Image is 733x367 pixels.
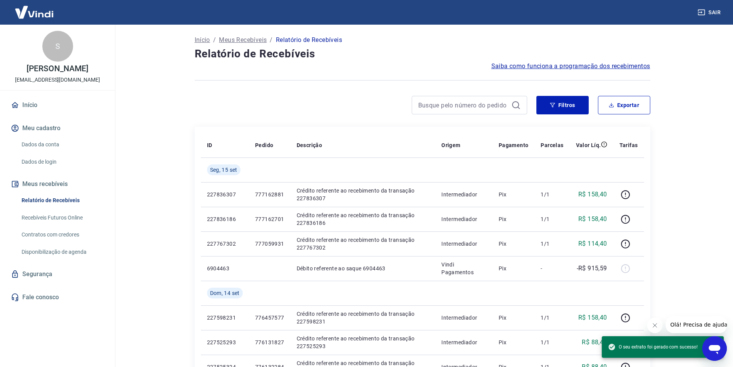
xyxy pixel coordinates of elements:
[5,5,65,12] span: Olá! Precisa de ajuda?
[666,316,727,333] iframe: Mensagem da empresa
[195,35,210,45] a: Início
[441,339,486,346] p: Intermediador
[499,265,529,272] p: Pix
[9,120,106,137] button: Meu cadastro
[297,310,429,325] p: Crédito referente ao recebimento da transação 227598231
[491,62,650,71] a: Saiba como funciona a programação dos recebimentos
[207,191,243,198] p: 227836307
[441,191,486,198] p: Intermediador
[219,35,267,45] a: Meus Recebíveis
[297,141,322,149] p: Descrição
[9,97,106,114] a: Início
[18,227,106,243] a: Contratos com credores
[210,289,240,297] span: Dom, 14 set
[576,141,601,149] p: Valor Líq.
[578,239,607,248] p: R$ 114,40
[696,5,724,20] button: Sair
[255,339,284,346] p: 776131827
[541,339,563,346] p: 1/1
[441,240,486,248] p: Intermediador
[441,141,460,149] p: Origem
[608,343,698,351] span: O seu extrato foi gerado com sucesso!
[536,96,589,114] button: Filtros
[210,166,237,174] span: Seg, 15 set
[18,210,106,226] a: Recebíveis Futuros Online
[297,265,429,272] p: Débito referente ao saque 6904463
[541,314,563,322] p: 1/1
[9,289,106,306] a: Fale conosco
[499,339,529,346] p: Pix
[255,215,284,223] p: 777162701
[18,244,106,260] a: Disponibilização de agenda
[18,154,106,170] a: Dados de login
[207,240,243,248] p: 227767302
[578,215,607,224] p: R$ 158,40
[499,191,529,198] p: Pix
[541,265,563,272] p: -
[647,318,663,333] iframe: Fechar mensagem
[499,314,529,322] p: Pix
[195,46,650,62] h4: Relatório de Recebíveis
[541,240,563,248] p: 1/1
[255,141,273,149] p: Pedido
[207,265,243,272] p: 6904463
[702,336,727,361] iframe: Botão para abrir a janela de mensagens
[441,261,486,276] p: Vindi Pagamentos
[541,141,563,149] p: Parcelas
[18,193,106,208] a: Relatório de Recebíveis
[441,215,486,223] p: Intermediador
[297,236,429,251] p: Crédito referente ao recebimento da transação 227767302
[207,314,243,322] p: 227598231
[276,35,342,45] p: Relatório de Recebíveis
[255,314,284,322] p: 776457577
[255,191,284,198] p: 777162881
[207,215,243,223] p: 227836186
[619,141,638,149] p: Tarifas
[499,215,529,223] p: Pix
[270,35,272,45] p: /
[499,141,529,149] p: Pagamento
[213,35,216,45] p: /
[27,65,88,73] p: [PERSON_NAME]
[541,191,563,198] p: 1/1
[418,99,508,111] input: Busque pelo número do pedido
[441,314,486,322] p: Intermediador
[297,187,429,202] p: Crédito referente ao recebimento da transação 227836307
[578,190,607,199] p: R$ 158,40
[297,335,429,350] p: Crédito referente ao recebimento da transação 227525293
[578,313,607,322] p: R$ 158,40
[42,31,73,62] div: S
[297,211,429,227] p: Crédito referente ao recebimento da transação 227836186
[9,0,59,24] img: Vindi
[9,176,106,193] button: Meus recebíveis
[582,338,607,347] p: R$ 88,40
[207,141,212,149] p: ID
[207,339,243,346] p: 227525293
[9,266,106,283] a: Segurança
[577,264,607,273] p: -R$ 915,59
[499,240,529,248] p: Pix
[598,96,650,114] button: Exportar
[15,76,100,84] p: [EMAIL_ADDRESS][DOMAIN_NAME]
[255,240,284,248] p: 777059931
[541,215,563,223] p: 1/1
[18,137,106,152] a: Dados da conta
